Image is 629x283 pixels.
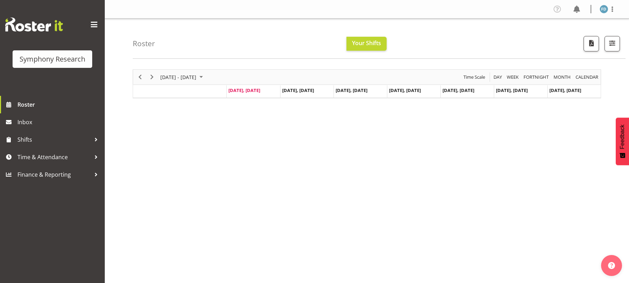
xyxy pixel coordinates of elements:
[17,152,91,162] span: Time & Attendance
[20,54,85,64] div: Symphony Research
[352,39,381,47] span: Your Shifts
[619,125,626,149] span: Feedback
[5,17,63,31] img: Rosterit website logo
[600,5,608,13] img: foziah-dean1868.jpg
[346,37,387,51] button: Your Shifts
[17,134,91,145] span: Shifts
[584,36,599,51] button: Download a PDF of the roster according to the set date range.
[133,40,155,48] h4: Roster
[17,99,101,110] span: Roster
[608,262,615,269] img: help-xxl-2.png
[616,118,629,165] button: Feedback - Show survey
[17,169,91,180] span: Finance & Reporting
[17,117,101,127] span: Inbox
[605,36,620,51] button: Filter Shifts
